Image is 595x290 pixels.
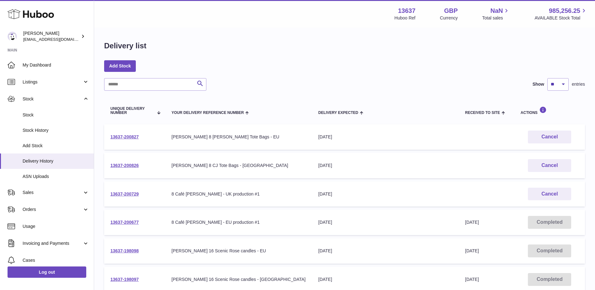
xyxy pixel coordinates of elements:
div: [DATE] [318,191,453,197]
h1: Delivery list [104,41,146,51]
a: 13637-200827 [110,134,139,139]
span: entries [572,81,585,87]
span: AVAILABLE Stock Total [534,15,587,21]
span: [EMAIL_ADDRESS][DOMAIN_NAME] [23,37,92,42]
span: Total sales [482,15,510,21]
span: Add Stock [23,143,89,149]
span: Stock History [23,127,89,133]
button: Cancel [528,131,571,143]
a: 13637-200729 [110,191,139,196]
span: [DATE] [465,220,479,225]
div: [DATE] [318,134,453,140]
span: ASN Uploads [23,174,89,180]
div: [PERSON_NAME] 16 Scenic Rose candles - EU [172,248,306,254]
div: [DATE] [318,163,453,169]
span: Your Delivery Reference Number [172,111,244,115]
div: [DATE] [318,248,453,254]
span: Delivery Expected [318,111,358,115]
span: Orders [23,207,82,212]
div: Actions [521,106,579,115]
button: Cancel [528,159,571,172]
span: [DATE] [465,248,479,253]
strong: 13637 [398,7,416,15]
div: [DATE] [318,277,453,282]
span: Sales [23,190,82,196]
a: 13637-200826 [110,163,139,168]
div: 8 Café [PERSON_NAME] - UK production #1 [172,191,306,197]
a: NaN Total sales [482,7,510,21]
img: internalAdmin-13637@internal.huboo.com [8,32,17,41]
span: My Dashboard [23,62,89,68]
a: 13637-198097 [110,277,139,282]
span: Invoicing and Payments [23,240,82,246]
span: Listings [23,79,82,85]
div: [PERSON_NAME] 8 [PERSON_NAME] Tote Bags - EU [172,134,306,140]
span: Unique Delivery Number [110,107,153,115]
div: 8 Café [PERSON_NAME] - EU production #1 [172,219,306,225]
div: Huboo Ref [395,15,416,21]
span: 985,256.25 [549,7,580,15]
div: [PERSON_NAME] [23,30,80,42]
div: Currency [440,15,458,21]
a: 13637-200677 [110,220,139,225]
a: Add Stock [104,60,136,72]
div: [PERSON_NAME] 16 Scenic Rose candles - [GEOGRAPHIC_DATA] [172,277,306,282]
button: Cancel [528,188,571,201]
span: Usage [23,223,89,229]
strong: GBP [444,7,458,15]
span: Cases [23,257,89,263]
span: Received to Site [465,111,500,115]
span: Delivery History [23,158,89,164]
span: [DATE] [465,277,479,282]
a: 13637-198098 [110,248,139,253]
a: 985,256.25 AVAILABLE Stock Total [534,7,587,21]
span: Stock [23,96,82,102]
span: Stock [23,112,89,118]
span: NaN [490,7,503,15]
div: [PERSON_NAME] 8 CJ Tote Bags - [GEOGRAPHIC_DATA] [172,163,306,169]
a: Log out [8,266,86,278]
div: [DATE] [318,219,453,225]
label: Show [533,81,544,87]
